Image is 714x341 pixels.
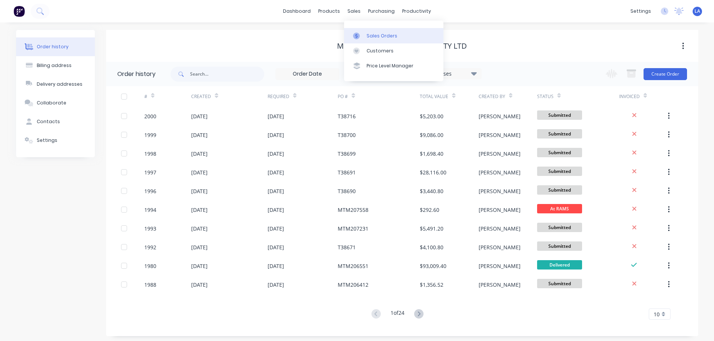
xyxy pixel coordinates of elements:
a: Price Level Manager [344,58,443,73]
span: Submitted [537,223,582,232]
div: Settings [37,137,57,144]
div: 1996 [144,187,156,195]
div: $5,203.00 [420,112,443,120]
div: Status [537,93,554,100]
span: Submitted [537,185,582,195]
span: At RAMS [537,204,582,213]
input: Search... [190,67,264,82]
div: $28,116.00 [420,168,446,176]
div: [DATE] [191,168,208,176]
div: 14 Statuses [418,70,481,78]
span: Submitted [537,279,582,288]
div: productivity [398,6,435,17]
input: Order Date [276,68,339,80]
button: Collaborate [16,94,95,112]
div: Created [191,86,267,107]
div: MTM206551 [338,262,368,270]
a: dashboard [279,6,314,17]
div: $1,356.52 [420,281,443,289]
div: [PERSON_NAME] [479,187,521,195]
div: Total Value [420,93,448,100]
div: Order history [37,43,69,50]
div: [DATE] [268,168,284,176]
div: [DATE] [191,187,208,195]
div: [PERSON_NAME] [479,150,521,158]
span: Submitted [537,129,582,138]
div: PO # [338,86,420,107]
div: [DATE] [268,243,284,251]
div: Sales Orders [367,33,397,39]
div: [DATE] [268,131,284,139]
div: PO # [338,93,348,100]
div: $9,086.00 [420,131,443,139]
div: Invoiced [619,93,640,100]
div: $5,491.20 [420,225,443,232]
div: [DATE] [191,131,208,139]
div: Created [191,93,211,100]
div: [DATE] [268,187,284,195]
button: Create Order [644,68,687,80]
div: [DATE] [191,206,208,214]
div: [PERSON_NAME] [479,262,521,270]
div: T38690 [338,187,356,195]
span: Submitted [537,167,582,176]
button: Settings [16,131,95,150]
div: MTM206412 [338,281,368,289]
div: Required [268,93,289,100]
span: Submitted [537,241,582,251]
div: # [144,86,191,107]
div: 1999 [144,131,156,139]
div: 1997 [144,168,156,176]
div: [DATE] [191,262,208,270]
button: Contacts [16,112,95,131]
div: [PERSON_NAME] [479,225,521,232]
div: T38700 [338,131,356,139]
div: Price Level Manager [367,63,413,69]
div: [DATE] [191,150,208,158]
div: # [144,93,147,100]
div: 1994 [144,206,156,214]
div: 1988 [144,281,156,289]
div: MTM207558 [338,206,368,214]
div: Customers [367,48,394,54]
div: purchasing [364,6,398,17]
div: Contacts [37,118,60,125]
div: 1980 [144,262,156,270]
div: Delivery addresses [37,81,82,88]
div: Status [537,86,619,107]
div: [PERSON_NAME] [479,243,521,251]
button: Billing address [16,56,95,75]
div: T38699 [338,150,356,158]
div: sales [344,6,364,17]
div: Total Value [420,86,478,107]
div: [DATE] [191,112,208,120]
div: Order history [117,70,156,79]
div: products [314,6,344,17]
div: 1993 [144,225,156,232]
div: Billing address [37,62,72,69]
div: $4,100.80 [420,243,443,251]
span: Submitted [537,148,582,157]
div: $1,698.40 [420,150,443,158]
div: [DATE] [268,112,284,120]
div: [PERSON_NAME] [479,206,521,214]
div: [PERSON_NAME] [479,131,521,139]
div: [DATE] [191,225,208,232]
div: [DATE] [268,150,284,158]
div: $3,440.80 [420,187,443,195]
div: [PERSON_NAME] [479,281,521,289]
div: [DATE] [268,262,284,270]
div: MTM207231 [338,225,368,232]
div: settings [627,6,655,17]
div: [DATE] [268,281,284,289]
div: 1 of 24 [391,309,404,320]
div: [DATE] [268,225,284,232]
div: 1992 [144,243,156,251]
div: 2000 [144,112,156,120]
div: [PERSON_NAME] [479,112,521,120]
div: T38716 [338,112,356,120]
div: [DATE] [268,206,284,214]
button: Order history [16,37,95,56]
div: [PERSON_NAME] [479,168,521,176]
span: Submitted [537,110,582,120]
